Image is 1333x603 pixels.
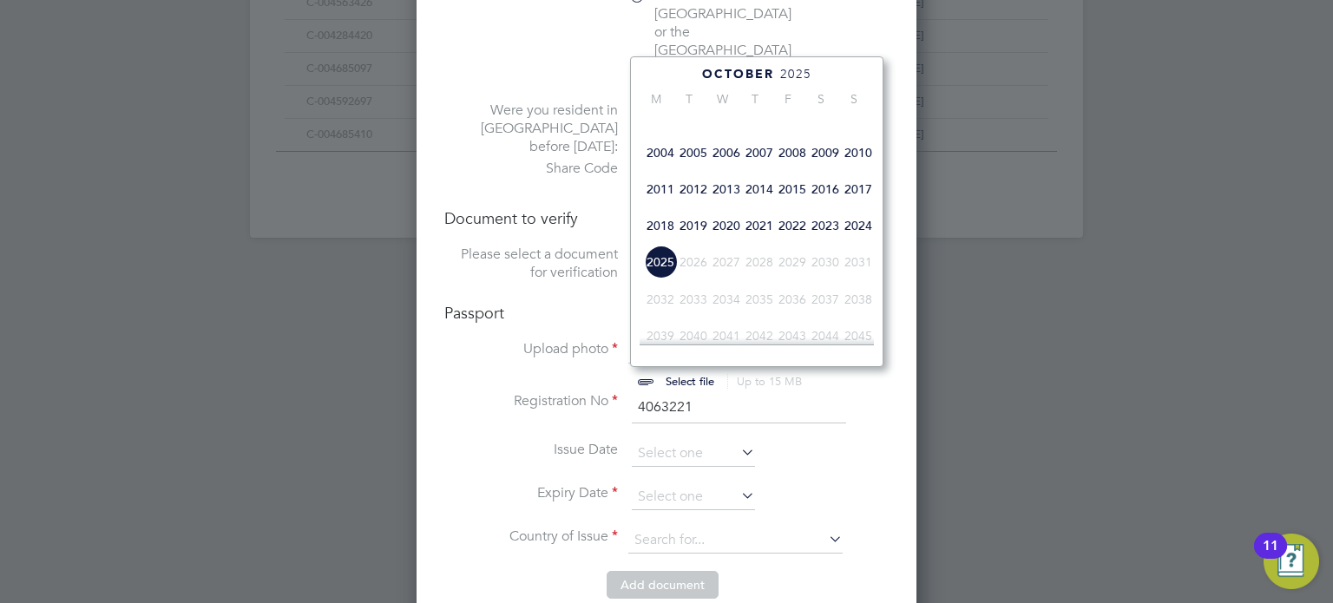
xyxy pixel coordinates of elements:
span: 2029 [776,246,809,279]
span: 2041 [710,319,743,352]
span: 2014 [743,173,776,206]
span: 2007 [743,136,776,169]
span: 2031 [842,246,875,279]
span: 2025 [780,67,811,82]
span: 2010 [842,136,875,169]
span: 2034 [710,283,743,316]
span: 2033 [677,283,710,316]
span: 2037 [809,283,842,316]
span: 2011 [644,173,677,206]
span: F [772,91,804,107]
label: Were you resident in [GEOGRAPHIC_DATA] before [DATE]: [444,102,618,155]
span: 2025 [644,246,677,279]
span: 2024 [842,209,875,242]
span: M [640,91,673,107]
span: October [702,67,774,82]
span: 2040 [677,319,710,352]
span: 2015 [776,173,809,206]
span: T [739,91,772,107]
label: Country of Issue [444,528,618,546]
span: 2028 [743,246,776,279]
label: Please select a document for verification [444,246,618,282]
span: 2019 [677,209,710,242]
input: Select one [632,484,755,510]
h4: Passport [444,303,889,323]
span: 2009 [809,136,842,169]
span: 2042 [743,319,776,352]
span: 2035 [743,283,776,316]
span: 2036 [776,283,809,316]
label: Expiry Date [444,484,618,502]
span: 2013 [710,173,743,206]
button: Open Resource Center, 11 new notifications [1264,534,1319,589]
span: 2006 [710,136,743,169]
div: Passport [628,246,889,264]
label: Issue Date [444,441,618,459]
span: 2018 [644,209,677,242]
div: ID Card [628,264,889,282]
label: Share Code [444,160,618,178]
label: Registration No [444,392,618,410]
h4: Document to verify [444,208,889,228]
span: 2021 [743,209,776,242]
span: 2020 [710,209,743,242]
span: 2044 [809,319,842,352]
span: 2038 [842,283,875,316]
input: Search for... [628,528,843,554]
div: 11 [1263,546,1278,568]
span: 2030 [809,246,842,279]
span: 2045 [842,319,875,352]
span: 2027 [710,246,743,279]
span: 2016 [809,173,842,206]
span: 2012 [677,173,710,206]
span: 2017 [842,173,875,206]
span: T [673,91,706,107]
input: Select one [632,441,755,467]
span: 2032 [644,283,677,316]
span: S [804,91,837,107]
span: 2022 [776,209,809,242]
button: Add document [607,571,719,599]
span: W [706,91,739,107]
span: 2039 [644,319,677,352]
span: 2026 [677,246,710,279]
span: 2004 [644,136,677,169]
span: 2043 [776,319,809,352]
span: 2023 [809,209,842,242]
span: 2005 [677,136,710,169]
label: Upload photo [444,340,618,358]
span: S [837,91,870,107]
span: 2008 [776,136,809,169]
